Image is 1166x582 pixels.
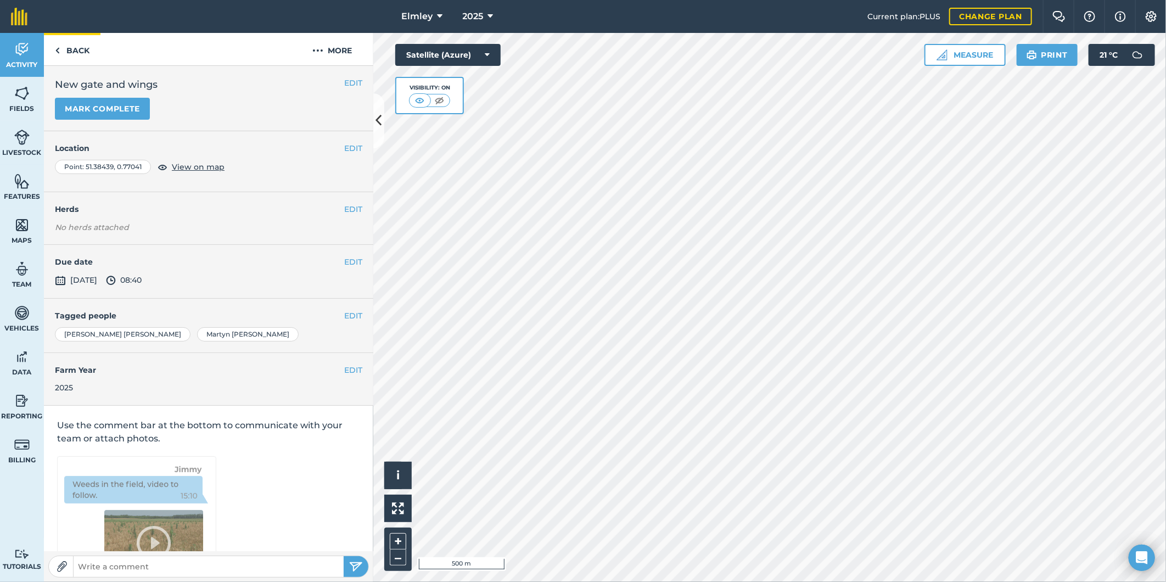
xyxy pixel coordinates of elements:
div: Martyn [PERSON_NAME] [197,327,299,342]
img: svg+xml;base64,PHN2ZyB4bWxucz0iaHR0cDovL3d3dy53My5vcmcvMjAwMC9zdmciIHdpZHRoPSIxOSIgaGVpZ2h0PSIyNC... [1027,48,1037,61]
h4: Due date [55,256,362,268]
img: svg+xml;base64,PHN2ZyB4bWxucz0iaHR0cDovL3d3dy53My5vcmcvMjAwMC9zdmciIHdpZHRoPSI1NiIgaGVpZ2h0PSI2MC... [14,217,30,233]
span: Elmley [402,10,433,23]
img: svg+xml;base64,PD94bWwgdmVyc2lvbj0iMS4wIiBlbmNvZGluZz0idXRmLTgiPz4KPCEtLSBHZW5lcmF0b3I6IEFkb2JlIE... [55,274,66,287]
div: [PERSON_NAME] [PERSON_NAME] [55,327,190,342]
a: Change plan [949,8,1032,25]
h4: Herds [55,203,373,215]
img: svg+xml;base64,PHN2ZyB4bWxucz0iaHR0cDovL3d3dy53My5vcmcvMjAwMC9zdmciIHdpZHRoPSI5IiBoZWlnaHQ9IjI0Ii... [55,44,60,57]
img: svg+xml;base64,PD94bWwgdmVyc2lvbj0iMS4wIiBlbmNvZGluZz0idXRmLTgiPz4KPCEtLSBHZW5lcmF0b3I6IEFkb2JlIE... [1126,44,1148,66]
span: 21 ° C [1100,44,1118,66]
img: svg+xml;base64,PD94bWwgdmVyc2lvbj0iMS4wIiBlbmNvZGluZz0idXRmLTgiPz4KPCEtLSBHZW5lcmF0b3I6IEFkb2JlIE... [14,129,30,145]
img: svg+xml;base64,PHN2ZyB4bWxucz0iaHR0cDovL3d3dy53My5vcmcvMjAwMC9zdmciIHdpZHRoPSI1MCIgaGVpZ2h0PSI0MC... [433,95,446,106]
span: Current plan : PLUS [867,10,940,23]
button: EDIT [344,256,362,268]
a: Back [44,33,100,65]
input: Write a comment [74,559,344,574]
h4: Location [55,142,362,154]
img: A question mark icon [1083,11,1096,22]
img: Ruler icon [937,49,948,60]
span: [DATE] [55,274,97,287]
img: svg+xml;base64,PHN2ZyB4bWxucz0iaHR0cDovL3d3dy53My5vcmcvMjAwMC9zdmciIHdpZHRoPSI1MCIgaGVpZ2h0PSI0MC... [413,95,427,106]
img: svg+xml;base64,PD94bWwgdmVyc2lvbj0iMS4wIiBlbmNvZGluZz0idXRmLTgiPz4KPCEtLSBHZW5lcmF0b3I6IEFkb2JlIE... [14,436,30,453]
img: svg+xml;base64,PD94bWwgdmVyc2lvbj0iMS4wIiBlbmNvZGluZz0idXRmLTgiPz4KPCEtLSBHZW5lcmF0b3I6IEFkb2JlIE... [14,549,30,559]
img: svg+xml;base64,PHN2ZyB4bWxucz0iaHR0cDovL3d3dy53My5vcmcvMjAwMC9zdmciIHdpZHRoPSIxNyIgaGVpZ2h0PSIxNy... [1115,10,1126,23]
div: 2025 [55,382,362,394]
div: Visibility: On [409,83,451,92]
img: fieldmargin Logo [11,8,27,25]
span: 08:40 [106,274,142,287]
button: EDIT [344,364,362,376]
button: EDIT [344,77,362,89]
img: svg+xml;base64,PD94bWwgdmVyc2lvbj0iMS4wIiBlbmNvZGluZz0idXRmLTgiPz4KPCEtLSBHZW5lcmF0b3I6IEFkb2JlIE... [14,41,30,58]
button: 21 °C [1089,44,1155,66]
img: svg+xml;base64,PHN2ZyB4bWxucz0iaHR0cDovL3d3dy53My5vcmcvMjAwMC9zdmciIHdpZHRoPSIyNSIgaGVpZ2h0PSIyNC... [349,560,363,573]
span: View on map [172,161,225,173]
button: EDIT [344,310,362,322]
button: Measure [924,44,1006,66]
img: svg+xml;base64,PHN2ZyB4bWxucz0iaHR0cDovL3d3dy53My5vcmcvMjAwMC9zdmciIHdpZHRoPSI1NiIgaGVpZ2h0PSI2MC... [14,173,30,189]
button: More [291,33,373,65]
button: + [390,533,406,550]
img: svg+xml;base64,PD94bWwgdmVyc2lvbj0iMS4wIiBlbmNvZGluZz0idXRmLTgiPz4KPCEtLSBHZW5lcmF0b3I6IEFkb2JlIE... [14,305,30,321]
img: svg+xml;base64,PHN2ZyB4bWxucz0iaHR0cDovL3d3dy53My5vcmcvMjAwMC9zdmciIHdpZHRoPSIyMCIgaGVpZ2h0PSIyNC... [312,44,323,57]
h4: Tagged people [55,310,362,322]
img: A cog icon [1145,11,1158,22]
img: Four arrows, one pointing top left, one top right, one bottom right and the last bottom left [392,502,404,514]
img: Two speech bubbles overlapping with the left bubble in the forefront [1052,11,1066,22]
div: Point : 51.38439 , 0.77041 [55,160,151,174]
button: i [384,462,412,489]
button: EDIT [344,142,362,154]
button: – [390,550,406,566]
button: Print [1017,44,1078,66]
h2: New gate and wings [55,77,362,92]
img: svg+xml;base64,PD94bWwgdmVyc2lvbj0iMS4wIiBlbmNvZGluZz0idXRmLTgiPz4KPCEtLSBHZW5lcmF0b3I6IEFkb2JlIE... [14,349,30,365]
em: No herds attached [55,221,373,233]
span: i [396,468,400,482]
img: svg+xml;base64,PD94bWwgdmVyc2lvbj0iMS4wIiBlbmNvZGluZz0idXRmLTgiPz4KPCEtLSBHZW5lcmF0b3I6IEFkb2JlIE... [14,261,30,277]
div: Open Intercom Messenger [1129,545,1155,571]
img: svg+xml;base64,PD94bWwgdmVyc2lvbj0iMS4wIiBlbmNvZGluZz0idXRmLTgiPz4KPCEtLSBHZW5lcmF0b3I6IEFkb2JlIE... [14,393,30,409]
button: View on map [158,160,225,174]
button: Satellite (Azure) [395,44,501,66]
img: svg+xml;base64,PHN2ZyB4bWxucz0iaHR0cDovL3d3dy53My5vcmcvMjAwMC9zdmciIHdpZHRoPSI1NiIgaGVpZ2h0PSI2MC... [14,85,30,102]
img: svg+xml;base64,PHN2ZyB4bWxucz0iaHR0cDovL3d3dy53My5vcmcvMjAwMC9zdmciIHdpZHRoPSIxOCIgaGVpZ2h0PSIyNC... [158,160,167,174]
img: Paperclip icon [57,561,68,572]
button: Mark complete [55,98,150,120]
span: 2025 [463,10,484,23]
h4: Farm Year [55,364,362,376]
button: EDIT [344,203,362,215]
p: Use the comment bar at the bottom to communicate with your team or attach photos. [57,419,360,445]
img: svg+xml;base64,PD94bWwgdmVyc2lvbj0iMS4wIiBlbmNvZGluZz0idXRmLTgiPz4KPCEtLSBHZW5lcmF0b3I6IEFkb2JlIE... [106,274,116,287]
